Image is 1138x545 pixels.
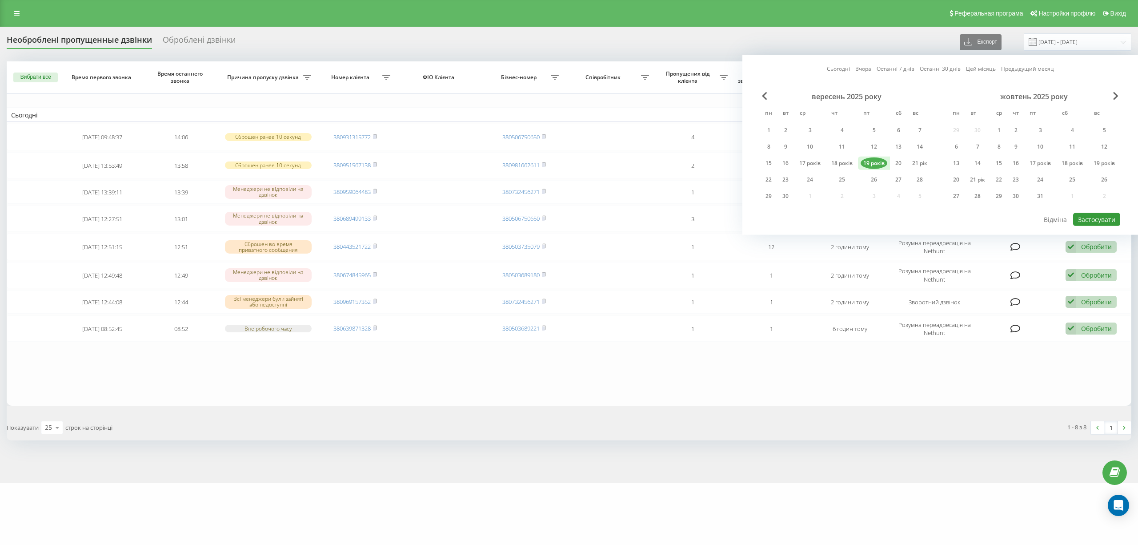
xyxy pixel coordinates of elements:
[871,143,877,150] font: 12
[1110,424,1113,432] font: 1
[666,70,709,85] font: Пропущених від клієнта
[1101,143,1107,150] font: 12
[831,243,869,251] font: 2 години тому
[974,192,981,200] font: 28
[331,73,369,81] font: Номер клієнта
[82,215,122,223] font: [DATE] 12:27:51
[760,190,777,203] div: Пн 29 вересня 2025 р.
[812,92,882,101] font: вересень 2025 року
[235,133,301,141] font: Сброшен ранее 10 секунд
[954,10,1023,17] font: Реферальная програма
[948,157,965,170] div: Пн 13 жовтня 2025 р.
[948,190,965,203] div: Пн 27 жовтня 2025 р.
[953,159,959,167] font: 13
[898,239,971,255] font: Розумна переадресація на Nethunt
[502,271,540,279] font: 380503689180
[333,324,371,332] a: 380639871328
[1056,173,1088,186] div: сб 25 жовтня 2025 р.
[502,188,540,196] a: 380732456271
[1001,65,1054,73] font: Предыдущий месяц
[244,325,292,332] font: Вне робочого часу
[82,325,122,333] font: [DATE] 08:52:45
[1088,124,1120,137] div: 5 жовтня 2025 р.
[1062,159,1083,167] font: 18 років
[794,124,826,137] div: 3 вересня 2025 р.
[1007,157,1024,170] div: чт 16 жовтня 2025 р.
[65,424,112,432] font: строк на сторінці
[990,124,1007,137] div: ср 1 жовтня 2025 р.
[768,243,774,251] font: 12
[970,176,985,183] font: 21 рік
[782,176,789,183] font: 23
[585,73,621,81] font: Співробітник
[691,215,694,223] font: 3
[760,140,777,153] div: Пн 8 вересня 2025 р.
[82,133,122,141] font: [DATE] 09:48:37
[1014,126,1018,134] font: 2
[233,212,303,225] font: Менеджери не відповіли на дзвінок
[831,271,869,279] font: 2 години тому
[227,73,299,81] font: Причина пропуску дзвінка
[7,34,152,45] font: Необроблені пропущенные дзвінки
[1044,215,1067,224] font: Відміна
[691,325,694,333] font: 1
[765,192,772,200] font: 29
[82,298,122,306] font: [DATE] 12:44:08
[966,107,980,121] abbr: вівторок
[858,157,890,170] div: Пт 19 вересня 2025 р.
[907,157,933,170] div: 21 вересня 2025 р.
[691,243,694,251] font: 1
[333,271,371,279] a: 380674845965
[502,161,540,169] font: 380981662611
[827,65,850,73] font: Сьогодні
[1088,157,1120,170] div: 19 жовтня 2025 р.
[1058,107,1071,121] abbr: субота
[777,124,794,137] div: 2 вересня 2025 р.
[502,133,540,141] a: 380506750650
[1014,143,1018,150] font: 9
[858,124,890,137] div: Пт 5 вересня 2025 р.
[333,133,371,141] a: 380931315772
[873,126,876,134] font: 5
[502,324,540,332] font: 380503689221
[760,124,777,137] div: Пн 1 вересня 2025 р.
[917,176,923,183] font: 28
[965,190,990,203] div: 28 жовтня 2025 р.
[898,321,971,337] font: Розумна переадресація на Nethunt
[826,173,858,186] div: чт 25 вересня 2025 р.
[1094,109,1100,117] font: вс
[976,143,979,150] font: 7
[760,173,777,186] div: Пн 22 вересня 2025 р.
[770,271,773,279] font: 1
[1090,107,1103,121] abbr: воскресіння
[1038,10,1095,17] font: Настройки профілю
[990,190,1007,203] div: 29 жовтня 2025 р.
[11,111,38,119] font: Сьогодні
[990,157,1007,170] div: ср 15 жовтня 2025 р.
[765,176,772,183] font: 22
[898,267,971,283] font: Розумна переадресація на Nethunt
[826,124,858,137] div: 4 вересня 2025 р.
[13,73,58,82] button: Вибрати все
[423,73,454,81] font: ФІО Клієнта
[1078,215,1115,224] font: Застосувати
[990,173,1007,186] div: ср 22 жовтня 2025 р.
[502,214,540,222] a: 380506750650
[996,109,1002,117] font: ср
[877,65,914,73] font: Останні 7 днів
[1013,159,1019,167] font: 16
[948,140,965,153] div: Пн 6 жовтня 2025 р.
[1007,173,1024,186] div: чт 23 жовтня 2025 р.
[163,34,236,45] font: Оброблені дзвінки
[333,242,371,250] a: 380443521722
[895,143,902,150] font: 13
[82,243,122,251] font: [DATE] 12:51:15
[907,140,933,153] div: 14 вересня 2025 р.
[828,107,841,121] abbr: четвер
[333,161,371,169] font: 380951567138
[1081,242,1112,251] font: Обробити
[890,124,907,137] div: Сб 6 вересня 2025 р.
